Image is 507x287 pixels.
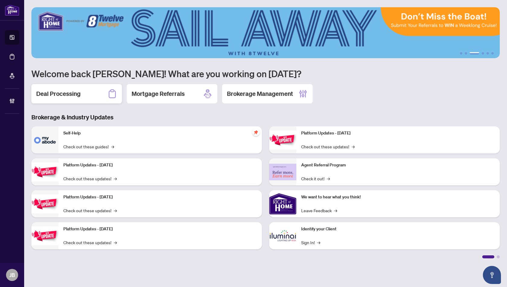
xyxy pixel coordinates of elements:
p: Agent Referral Program [301,162,495,169]
span: → [352,143,355,150]
button: 3 [470,52,479,55]
button: 1 [460,52,462,55]
p: Platform Updates - [DATE] [301,130,495,137]
h2: Mortgage Referrals [132,90,185,98]
p: Self-Help [63,130,257,137]
a: Leave Feedback→ [301,207,337,214]
span: → [334,207,337,214]
button: 4 [482,52,484,55]
span: → [317,239,320,246]
a: Check out these updates!→ [301,143,355,150]
img: Identify your Client [269,222,296,249]
img: Platform Updates - July 8, 2025 [31,226,59,245]
h2: Deal Processing [36,90,81,98]
span: → [114,207,117,214]
span: JB [9,271,15,279]
a: Check out these updates!→ [63,175,117,182]
a: Check out these guides!→ [63,143,114,150]
p: Identify your Client [301,226,495,232]
button: 6 [491,52,494,55]
button: 2 [465,52,467,55]
span: → [327,175,330,182]
img: Slide 2 [31,7,500,58]
span: → [111,143,114,150]
span: → [114,175,117,182]
p: Platform Updates - [DATE] [63,194,257,200]
img: Platform Updates - June 23, 2025 [269,131,296,150]
button: Open asap [483,266,501,284]
a: Check out these updates!→ [63,239,117,246]
img: Agent Referral Program [269,164,296,180]
p: Platform Updates - [DATE] [63,226,257,232]
button: 5 [486,52,489,55]
span: pushpin [252,129,260,136]
h2: Brokerage Management [227,90,293,98]
p: We want to hear what you think! [301,194,495,200]
a: Check out these updates!→ [63,207,117,214]
h1: Welcome back [PERSON_NAME]! What are you working on [DATE]? [31,68,500,79]
a: Sign In!→ [301,239,320,246]
h3: Brokerage & Industry Updates [31,113,500,121]
a: Check it out!→ [301,175,330,182]
img: We want to hear what you think! [269,190,296,217]
p: Platform Updates - [DATE] [63,162,257,169]
img: Self-Help [31,126,59,153]
span: → [114,239,117,246]
img: logo [5,5,19,16]
img: Platform Updates - September 16, 2025 [31,162,59,181]
img: Platform Updates - July 21, 2025 [31,194,59,213]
